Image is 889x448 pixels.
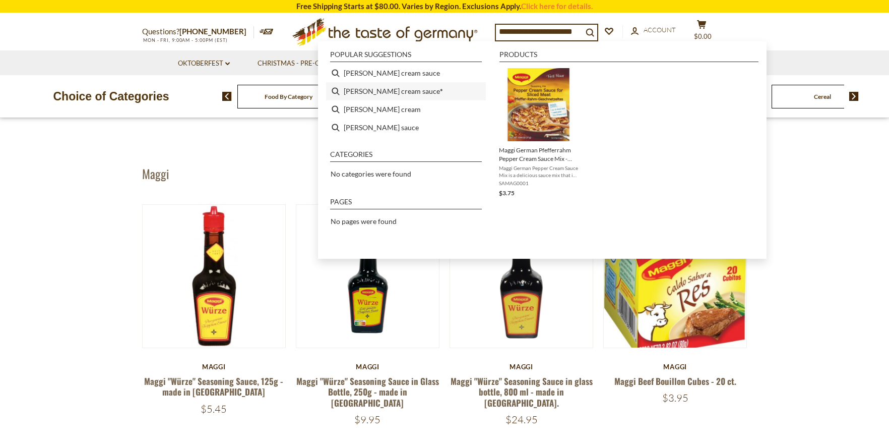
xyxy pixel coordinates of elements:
[330,51,482,62] li: Popular suggestions
[604,205,746,357] img: Maggi
[499,146,578,163] span: Maggi German Pfefferrahm Pepper Cream Sauce Mix - 1.09 oz
[499,189,515,197] span: $3.75
[694,32,712,40] span: $0.00
[662,391,688,404] span: $3.95
[265,93,312,100] a: Food By Category
[201,403,227,415] span: $5.45
[450,363,593,371] div: Maggi
[326,82,486,100] li: maggi pepper cream sauce*
[144,375,283,398] a: Maggi "Würze" Seasoning Sauce, 125g - made in [GEOGRAPHIC_DATA]
[331,217,397,226] span: No pages were found
[330,151,482,162] li: Categories
[330,198,482,209] li: Pages
[143,205,285,348] img: Maggi
[499,180,578,187] span: SAMAG0001
[178,58,230,69] a: Oktoberfest
[499,164,578,179] span: Maggi German Pepper Cream Sauce Mix is a delicious sauce mix that is easily prepared to create a ...
[644,26,676,34] span: Account
[326,119,486,137] li: maggi pepper sauce
[499,51,758,62] li: Products
[296,205,439,348] img: Maggi
[258,58,344,69] a: Christmas - PRE-ORDER
[814,93,831,100] a: Cereal
[296,363,439,371] div: Maggi
[495,64,582,202] li: Maggi German Pfefferrahm Pepper Cream Sauce Mix - 1.09 oz
[631,25,676,36] a: Account
[686,20,717,45] button: $0.00
[179,27,246,36] a: [PHONE_NUMBER]
[326,100,486,119] li: maggi pepper cream
[603,363,747,371] div: Maggi
[142,25,254,38] p: Questions?
[354,413,380,426] span: $9.95
[451,375,593,409] a: Maggi "Würze" Seasoning Sauce in glass bottle, 800 ml - made in [GEOGRAPHIC_DATA].
[505,413,538,426] span: $24.95
[326,64,486,82] li: maggi pepper cream sauce
[142,37,228,43] span: MON - FRI, 9:00AM - 5:00PM (EST)
[222,92,232,101] img: previous arrow
[450,205,593,348] img: Maggi
[499,68,578,198] a: Maggi German Pfefferrahm Pepper Cream Sauce MixMaggi German Pfefferrahm Pepper Cream Sauce Mix - ...
[318,41,767,259] div: Instant Search Results
[331,170,411,178] span: No categories were found
[521,2,593,11] a: Click here for details.
[142,363,286,371] div: Maggi
[614,375,736,387] a: Maggi Beef Bouillon Cubes - 20 ct.
[142,166,169,181] h1: Maggi
[296,375,439,409] a: Maggi "Würze" Seasoning Sauce in Glass Bottle, 250g - made in [GEOGRAPHIC_DATA]
[849,92,859,101] img: next arrow
[502,68,575,141] img: Maggi German Pfefferrahm Pepper Cream Sauce Mix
